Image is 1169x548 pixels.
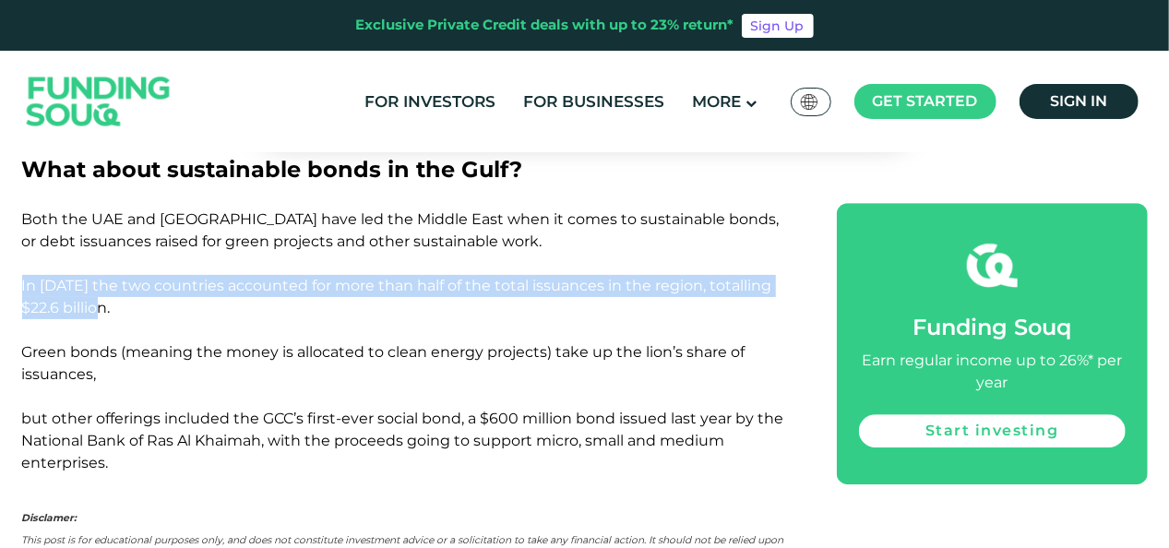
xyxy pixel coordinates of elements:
[22,156,523,183] span: What about sustainable bonds in the Gulf?
[22,210,784,471] span: Both the UAE and [GEOGRAPHIC_DATA] have led the Middle East when it comes to sustainable bonds, o...
[8,55,189,149] img: Logo
[873,92,978,110] span: Get started
[742,14,814,38] a: Sign Up
[356,15,734,36] div: Exclusive Private Credit deals with up to 23% return*
[859,414,1125,447] a: Start investing
[913,314,1071,340] span: Funding Souq
[967,240,1018,291] img: fsicon
[22,512,78,524] em: Disclamer:
[519,87,669,117] a: For Businesses
[801,94,817,110] img: SA Flag
[1050,92,1107,110] span: Sign in
[692,92,741,111] span: More
[360,87,500,117] a: For Investors
[1020,84,1139,119] a: Sign in
[859,350,1125,394] div: Earn regular income up to 26%* per year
